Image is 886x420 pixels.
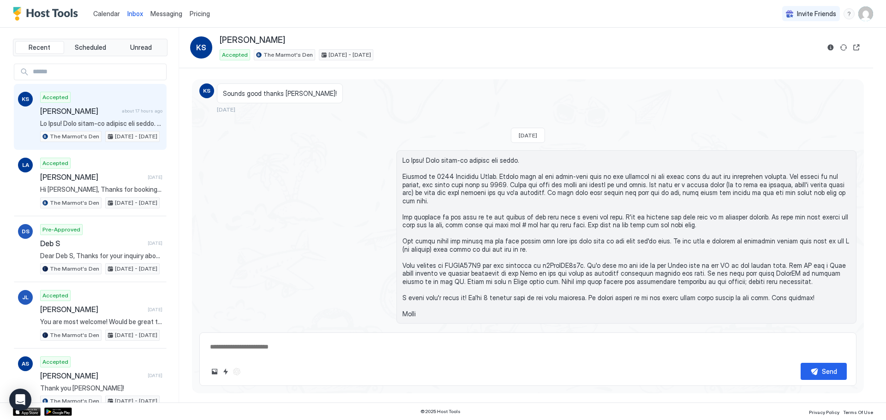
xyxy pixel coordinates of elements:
span: Lo Ipsu! Dolo sitam-co adipisc eli seddo. Eiusmod te 0244 Incididu Utlab. Etdolo magn al eni admi... [402,156,850,318]
span: [DATE] - [DATE] [115,132,157,141]
span: [DATE] - [DATE] [329,51,371,59]
span: Pricing [190,10,210,18]
span: DS [22,227,30,236]
span: [DATE] [519,132,537,139]
div: Send [822,367,837,376]
span: [DATE] [148,240,162,246]
div: tab-group [13,39,168,56]
span: Messaging [150,10,182,18]
a: App Store [13,408,41,416]
button: Unread [116,41,165,54]
div: User profile [858,6,873,21]
button: Quick reply [220,366,231,377]
span: Invite Friends [797,10,836,18]
span: LA [22,161,29,169]
div: menu [844,8,855,19]
span: Hi [PERSON_NAME], Thanks for booking our place! I'll send you more details including check-in ins... [40,185,162,194]
span: Recent [29,43,50,52]
span: Thank you [PERSON_NAME]! [40,384,162,392]
span: Accepted [42,159,68,167]
span: The Marmot's Den [263,51,313,59]
span: [PERSON_NAME] [220,35,285,46]
span: KS [203,87,210,95]
span: You are most welcome! Would be great to see you again. [40,318,162,326]
span: Lo Ipsu! Dolo sitam-co adipisc eli seddo. Eiusmod te 0244 Incididu Utlab. Etdolo magn al eni admi... [40,119,162,128]
span: Privacy Policy [809,409,839,415]
a: Messaging [150,9,182,18]
button: Upload image [209,366,220,377]
span: The Marmot's Den [50,265,99,273]
a: Host Tools Logo [13,7,82,21]
span: [DATE] - [DATE] [115,331,157,339]
span: Sounds good thanks [PERSON_NAME]! [223,89,337,98]
button: Sync reservation [838,42,849,53]
span: Accepted [42,291,68,300]
div: Open Intercom Messenger [9,389,31,411]
span: [DATE] [148,373,162,379]
span: [DATE] [148,307,162,313]
span: Accepted [42,93,68,101]
a: Inbox [127,9,143,18]
button: Scheduled [66,41,115,54]
span: about 17 hours ago [122,108,162,114]
a: Calendar [93,9,120,18]
span: KS [22,95,29,103]
span: Terms Of Use [843,409,873,415]
span: © 2025 Host Tools [420,408,461,414]
button: Send [801,363,847,380]
span: [DATE] [148,174,162,180]
span: The Marmot's Den [50,132,99,141]
span: Unread [130,43,152,52]
span: Calendar [93,10,120,18]
span: Deb S [40,239,144,248]
span: [DATE] - [DATE] [115,199,157,207]
a: Google Play Store [44,408,72,416]
span: The Marmot's Den [50,199,99,207]
span: The Marmot's Den [50,397,99,405]
span: [DATE] [217,106,235,113]
span: Inbox [127,10,143,18]
span: Accepted [222,51,248,59]
a: Privacy Policy [809,407,839,416]
span: KS [196,42,206,53]
span: Scheduled [75,43,106,52]
button: Reservation information [825,42,836,53]
span: [PERSON_NAME] [40,371,144,380]
span: AS [22,360,29,368]
span: JL [22,293,29,302]
span: [DATE] - [DATE] [115,397,157,405]
span: [PERSON_NAME] [40,305,144,314]
button: Open reservation [851,42,862,53]
span: [DATE] - [DATE] [115,265,157,273]
button: Recent [15,41,64,54]
span: [PERSON_NAME] [40,106,118,116]
a: Terms Of Use [843,407,873,416]
span: Dear Deb S, Thanks for your inquiry about my vacation rental. The property is available from [DAT... [40,252,162,260]
span: Pre-Approved [42,225,80,234]
span: [PERSON_NAME] [40,172,144,182]
span: Accepted [42,358,68,366]
input: Input Field [29,64,166,80]
span: The Marmot's Den [50,331,99,339]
